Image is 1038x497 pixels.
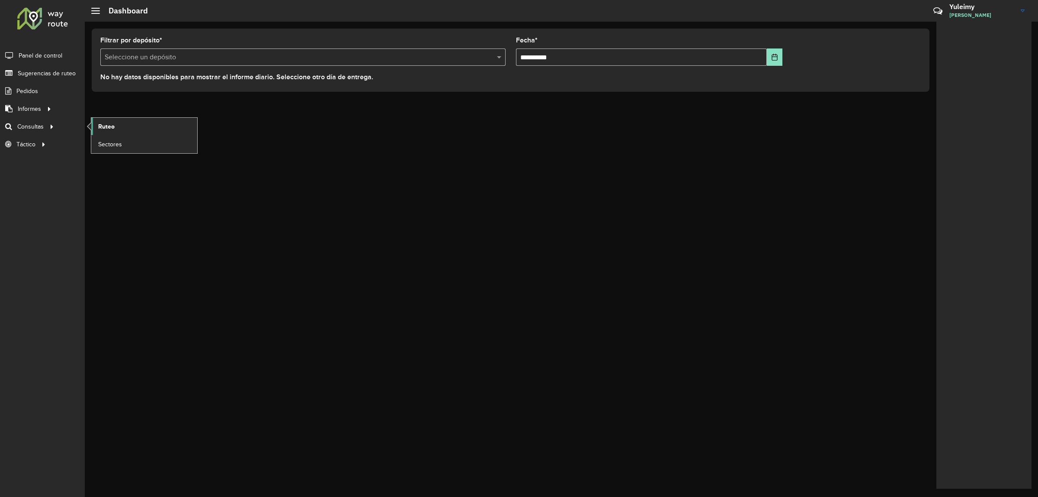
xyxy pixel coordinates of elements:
[100,72,373,82] label: No hay datos disponibles para mostrar el informe diario. Seleccione otro día de entrega.
[17,122,44,131] span: Consultas
[98,140,122,149] span: Sectores
[516,35,538,45] label: Fecha
[767,48,782,66] button: Choose Date
[949,3,1014,11] h3: Yuleimy
[100,6,148,16] h2: Dashboard
[18,104,41,113] span: Informes
[19,51,62,60] span: Panel de control
[91,136,197,153] a: Sectores
[929,2,947,20] a: Contacto rápido
[100,35,162,45] label: Filtrar por depósito
[16,140,35,149] span: Táctico
[949,11,1014,19] span: [PERSON_NAME]
[91,118,197,135] a: Ruteo
[18,69,76,78] span: Sugerencias de ruteo
[98,122,115,131] span: Ruteo
[16,87,38,96] span: Pedidos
